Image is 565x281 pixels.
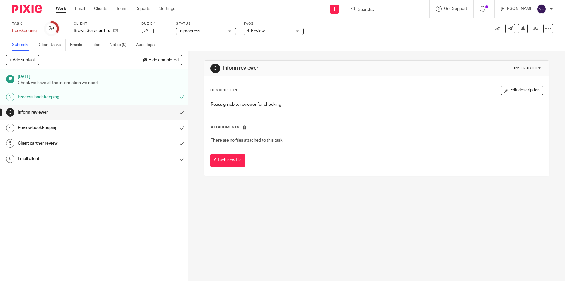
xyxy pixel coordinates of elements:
[140,55,182,65] button: Hide completed
[18,154,119,163] h1: Email client
[75,6,85,12] a: Email
[210,88,237,93] p: Description
[210,154,245,167] button: Attach new file
[179,29,200,33] span: In progress
[6,155,14,163] div: 6
[223,65,389,71] h1: Inform reviewer
[357,7,411,13] input: Search
[149,58,179,63] span: Hide completed
[18,80,182,86] p: Check we have all the information we need
[514,66,543,71] div: Instructions
[12,39,34,51] a: Subtasks
[135,6,150,12] a: Reports
[18,139,119,148] h1: Client partner review
[501,6,534,12] p: [PERSON_NAME]
[176,21,236,26] label: Status
[12,21,37,26] label: Task
[244,21,304,26] label: Tags
[210,64,220,73] div: 3
[6,93,14,101] div: 2
[56,6,66,12] a: Work
[444,7,467,11] span: Get Support
[94,6,107,12] a: Clients
[159,6,175,12] a: Settings
[18,92,119,101] h1: Process bookkeeping
[247,29,265,33] span: 4. Review
[70,39,87,51] a: Emails
[211,126,240,129] span: Attachments
[74,28,110,34] p: Brown Services Ltd
[109,39,131,51] a: Notes (0)
[141,29,154,33] span: [DATE]
[537,4,546,14] img: svg%3E
[116,6,126,12] a: Team
[6,55,39,65] button: + Add subtask
[48,25,54,32] div: 2
[141,21,168,26] label: Due by
[12,5,42,13] img: Pixie
[51,27,54,30] small: /6
[211,101,543,108] p: Reassign job to reviewer for checking
[6,108,14,117] div: 3
[211,138,283,142] span: There are no files attached to this task.
[18,123,119,132] h1: Review bookkeeping
[18,108,119,117] h1: Inform reviewer
[12,28,37,34] div: Bookkeeping
[6,124,14,132] div: 4
[39,39,66,51] a: Client tasks
[136,39,159,51] a: Audit logs
[501,86,543,95] button: Edit description
[6,139,14,148] div: 5
[18,72,182,80] h1: [DATE]
[74,21,134,26] label: Client
[91,39,105,51] a: Files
